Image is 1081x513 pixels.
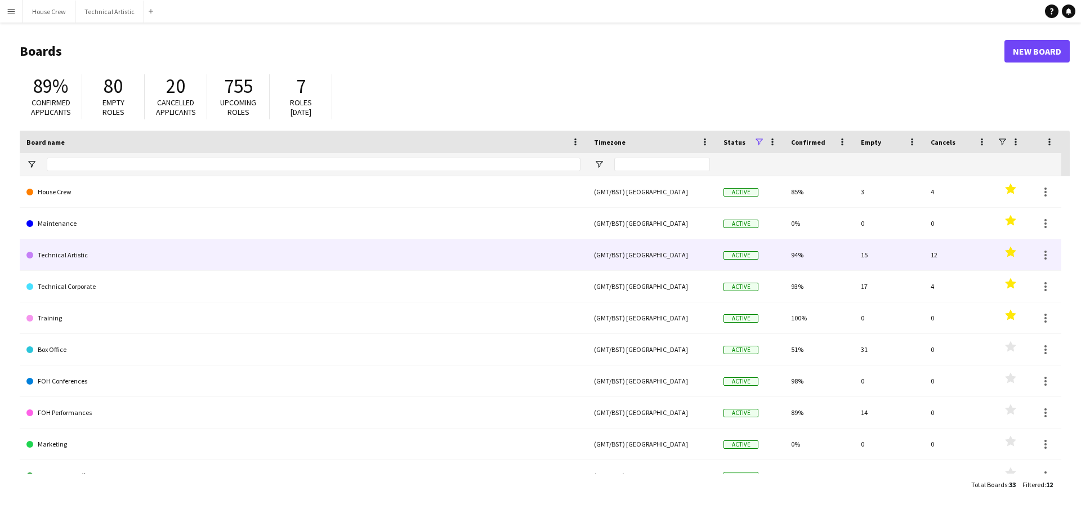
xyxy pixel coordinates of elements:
[784,239,854,270] div: 94%
[971,474,1016,496] div: :
[587,365,717,396] div: (GMT/BST) [GEOGRAPHIC_DATA]
[854,460,924,491] div: 0
[784,460,854,491] div: 0%
[1022,474,1053,496] div: :
[723,472,758,480] span: Active
[723,409,758,417] span: Active
[784,397,854,428] div: 89%
[784,271,854,302] div: 93%
[854,271,924,302] div: 17
[26,302,580,334] a: Training
[587,429,717,460] div: (GMT/BST) [GEOGRAPHIC_DATA]
[1009,480,1016,489] span: 33
[26,176,580,208] a: House Crew
[723,283,758,291] span: Active
[924,271,994,302] div: 4
[723,138,745,146] span: Status
[26,239,580,271] a: Technical Artistic
[20,43,1004,60] h1: Boards
[784,365,854,396] div: 98%
[924,460,994,491] div: 0
[924,429,994,460] div: 0
[924,334,994,365] div: 0
[587,239,717,270] div: (GMT/BST) [GEOGRAPHIC_DATA]
[723,440,758,449] span: Active
[723,220,758,228] span: Active
[854,429,924,460] div: 0
[26,159,37,169] button: Open Filter Menu
[924,176,994,207] div: 4
[784,334,854,365] div: 51%
[26,208,580,239] a: Maintenance
[26,138,65,146] span: Board name
[166,74,185,99] span: 20
[220,97,256,117] span: Upcoming roles
[1046,480,1053,489] span: 12
[784,429,854,460] div: 0%
[924,239,994,270] div: 12
[224,74,253,99] span: 755
[931,138,955,146] span: Cancels
[26,460,580,492] a: Permanent Staff
[723,188,758,197] span: Active
[26,397,580,429] a: FOH Performances
[23,1,75,23] button: House Crew
[31,97,71,117] span: Confirmed applicants
[296,74,306,99] span: 7
[614,158,710,171] input: Timezone Filter Input
[784,208,854,239] div: 0%
[587,334,717,365] div: (GMT/BST) [GEOGRAPHIC_DATA]
[924,397,994,428] div: 0
[924,365,994,396] div: 0
[47,158,580,171] input: Board name Filter Input
[594,138,626,146] span: Timezone
[156,97,196,117] span: Cancelled applicants
[791,138,825,146] span: Confirmed
[33,74,68,99] span: 89%
[723,314,758,323] span: Active
[861,138,881,146] span: Empty
[854,397,924,428] div: 14
[854,334,924,365] div: 31
[75,1,144,23] button: Technical Artistic
[26,334,580,365] a: Box Office
[26,365,580,397] a: FOH Conferences
[854,176,924,207] div: 3
[723,346,758,354] span: Active
[102,97,124,117] span: Empty roles
[1022,480,1044,489] span: Filtered
[104,74,123,99] span: 80
[723,377,758,386] span: Active
[587,302,717,333] div: (GMT/BST) [GEOGRAPHIC_DATA]
[924,302,994,333] div: 0
[587,397,717,428] div: (GMT/BST) [GEOGRAPHIC_DATA]
[26,429,580,460] a: Marketing
[784,176,854,207] div: 85%
[1004,40,1070,63] a: New Board
[26,271,580,302] a: Technical Corporate
[854,365,924,396] div: 0
[971,480,1007,489] span: Total Boards
[587,460,717,491] div: (GMT/BST) [GEOGRAPHIC_DATA]
[784,302,854,333] div: 100%
[854,239,924,270] div: 15
[290,97,312,117] span: Roles [DATE]
[594,159,604,169] button: Open Filter Menu
[587,271,717,302] div: (GMT/BST) [GEOGRAPHIC_DATA]
[587,176,717,207] div: (GMT/BST) [GEOGRAPHIC_DATA]
[854,302,924,333] div: 0
[723,251,758,260] span: Active
[587,208,717,239] div: (GMT/BST) [GEOGRAPHIC_DATA]
[924,208,994,239] div: 0
[854,208,924,239] div: 0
